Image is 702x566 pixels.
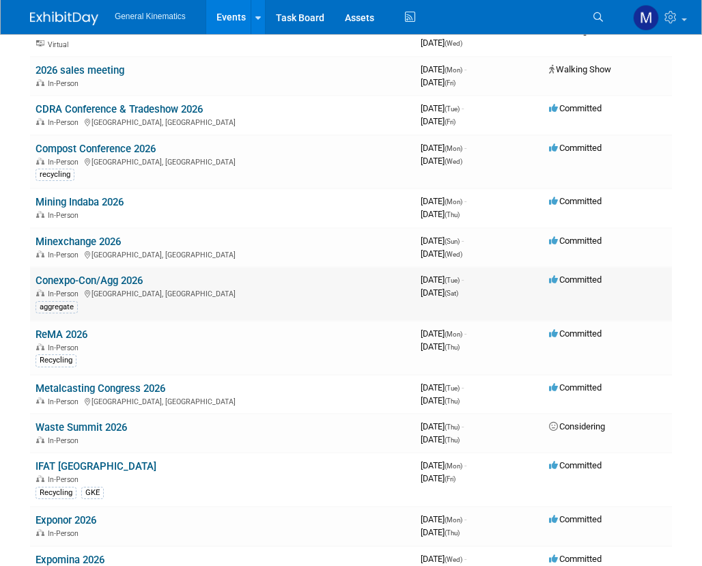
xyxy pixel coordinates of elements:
span: - [464,328,466,339]
img: In-Person Event [36,289,44,296]
span: - [464,460,466,470]
span: In-Person [48,118,83,127]
span: [DATE] [421,395,460,406]
span: [DATE] [421,103,464,113]
span: Committed [549,328,602,339]
span: [DATE] [421,473,455,483]
span: Committed [549,236,602,246]
span: - [462,236,464,246]
span: (Wed) [445,556,462,563]
span: [DATE] [421,38,462,48]
a: IFAT [GEOGRAPHIC_DATA] [36,460,156,472]
span: - [464,64,466,74]
span: Committed [549,514,602,524]
div: [GEOGRAPHIC_DATA], [GEOGRAPHIC_DATA] [36,156,410,167]
a: TEMPLATE EVENT TO DUPLICATE [36,25,192,38]
span: (Wed) [445,251,462,258]
span: In-Person [48,397,83,406]
a: ReMA 2026 [36,328,87,341]
a: Metalcasting Congress 2026 [36,382,165,395]
div: aggregate [36,301,78,313]
a: Minexchange 2026 [36,236,121,248]
img: ExhibitDay [30,12,98,25]
img: In-Person Event [36,436,44,443]
span: (Sun) [445,238,460,245]
span: (Thu) [445,343,460,351]
span: (Mon) [445,330,462,338]
span: [DATE] [421,116,455,126]
span: [DATE] [421,249,462,259]
span: - [462,103,464,113]
span: (Fri) [445,79,455,87]
span: Committed [549,554,602,564]
span: In-Person [48,158,83,167]
span: [DATE] [421,421,464,431]
img: In-Person Event [36,343,44,350]
span: (Wed) [445,40,462,47]
span: - [464,554,466,564]
a: Conexpo-Con/Agg 2026 [36,274,143,287]
img: In-Person Event [36,397,44,404]
a: Waste Summit 2026 [36,421,127,434]
span: In-Person [48,343,83,352]
span: (Tue) [445,384,460,392]
span: In-Person [48,251,83,259]
span: (Fri) [445,475,455,483]
span: [DATE] [421,64,466,74]
span: [DATE] [421,156,462,166]
img: In-Person Event [36,529,44,536]
span: [DATE] [421,143,466,153]
span: - [464,25,466,36]
span: (Thu) [445,211,460,218]
a: Compost Conference 2026 [36,143,156,155]
span: Committed [549,274,602,285]
span: [DATE] [421,341,460,352]
span: - [462,421,464,431]
span: - [462,382,464,393]
span: - [464,143,466,153]
div: GKE [81,487,104,499]
span: Walking Show [549,25,611,36]
a: Exponor 2026 [36,514,96,526]
span: [DATE] [421,527,460,537]
span: Committed [549,460,602,470]
span: (Thu) [445,423,460,431]
span: Considering [549,421,605,431]
a: Mining Indaba 2026 [36,196,124,208]
span: Virtual [48,40,72,49]
div: Recycling [36,354,76,367]
span: Walking Show [549,64,611,74]
div: [GEOGRAPHIC_DATA], [GEOGRAPHIC_DATA] [36,287,410,298]
span: (Mon) [445,462,462,470]
span: [DATE] [421,196,466,206]
span: [DATE] [421,209,460,219]
img: In-Person Event [36,475,44,482]
div: [GEOGRAPHIC_DATA], [GEOGRAPHIC_DATA] [36,395,410,406]
img: In-Person Event [36,158,44,165]
span: [DATE] [421,460,466,470]
img: In-Person Event [36,251,44,257]
span: (Wed) [445,158,462,165]
span: (Thu) [445,529,460,537]
span: (Tue) [445,277,460,284]
span: (Mon) [445,198,462,206]
span: [DATE] [421,554,466,564]
span: [DATE] [421,236,464,246]
img: In-Person Event [36,79,44,86]
span: [DATE] [421,328,466,339]
span: In-Person [48,289,83,298]
a: CDRA Conference & Tradeshow 2026 [36,103,203,115]
span: [DATE] [421,77,455,87]
div: Recycling [36,487,76,499]
span: General Kinematics [115,12,186,21]
span: (Tue) [445,105,460,113]
span: [DATE] [421,274,464,285]
span: (Mon) [445,516,462,524]
span: - [464,196,466,206]
span: In-Person [48,475,83,484]
span: In-Person [48,79,83,88]
span: (Thu) [445,436,460,444]
div: recycling [36,169,74,181]
img: Matthew Mangoni [633,5,659,31]
img: Virtual Event [36,40,44,47]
